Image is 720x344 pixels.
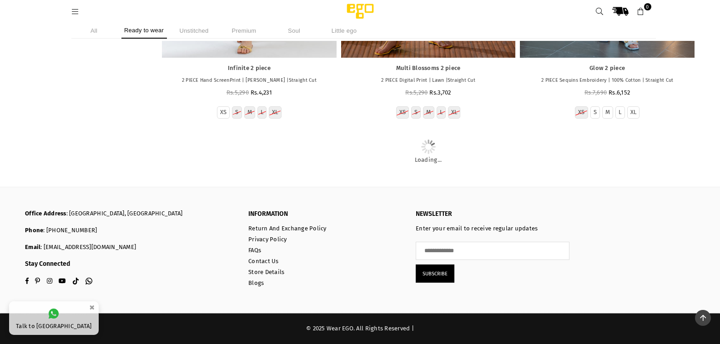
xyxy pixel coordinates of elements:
[220,109,227,116] label: XS
[248,247,261,254] a: FAQs
[40,244,136,250] a: : [EMAIL_ADDRESS][DOMAIN_NAME]
[248,279,264,286] a: Blogs
[222,23,267,39] li: Premium
[426,109,431,116] label: M
[25,227,235,234] p: : [PHONE_NUMBER]
[609,89,630,96] span: Rs.6,152
[594,109,597,116] label: S
[619,109,621,116] label: L
[248,236,287,243] a: Privacy Policy
[25,260,235,268] h3: Stay Connected
[440,109,443,116] label: L
[416,225,569,233] p: Enter your email to receive regular updates
[272,109,278,116] label: XL
[416,210,569,218] p: NEWSLETTER
[67,8,84,15] a: Menu
[247,109,252,116] label: M
[251,89,272,96] span: Rs.4,231
[630,109,637,116] label: XL
[405,89,428,96] span: Rs.5,290
[121,23,167,39] li: Ready to wear
[524,65,690,72] a: Glow 2 piece
[166,77,332,85] p: 2 PIECE Hand ScreenPrint | [PERSON_NAME] |Straight Cut
[25,227,43,234] b: Phone
[584,89,607,96] span: Rs.7,690
[235,109,238,116] label: S
[416,264,454,283] button: Subscribe
[578,109,585,116] label: XS
[414,109,418,116] label: S
[346,65,511,72] a: Multi Blossoms 2 piece
[166,65,332,72] a: Infinite 2 piece
[25,210,66,217] b: Office Address
[399,109,406,116] label: XS
[261,109,263,116] label: L
[524,77,690,85] p: 2 PIECE Sequins Embroidery | 100% Cotton | Straight Cut
[227,89,249,96] span: Rs.5,290
[161,149,695,164] a: Loading...
[9,301,99,335] a: Talk to [GEOGRAPHIC_DATA]
[592,3,608,20] a: Search
[451,109,458,116] label: XL
[248,225,327,232] a: Return And Exchange Policy
[633,3,649,20] a: 0
[248,269,284,275] a: Store Details
[248,258,279,264] a: Contact Us
[25,325,695,333] div: © 2025 Wear EGO. All Rights Reserved |
[322,2,399,20] img: Ego
[605,109,610,116] label: M
[171,23,217,39] li: Unstitched
[71,23,117,39] li: All
[644,3,651,10] span: 0
[25,210,235,218] p: : [GEOGRAPHIC_DATA], [GEOGRAPHIC_DATA]
[346,77,511,85] p: 2 PIECE Digital Print | Lawn |Straight Cut
[248,210,402,218] p: INFORMATION
[161,156,695,164] p: Loading...
[86,300,97,315] button: ×
[421,140,436,154] img: Loading...
[272,23,317,39] li: Soul
[429,89,451,96] span: Rs.3,702
[322,23,367,39] li: Little ego
[25,244,40,250] b: Email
